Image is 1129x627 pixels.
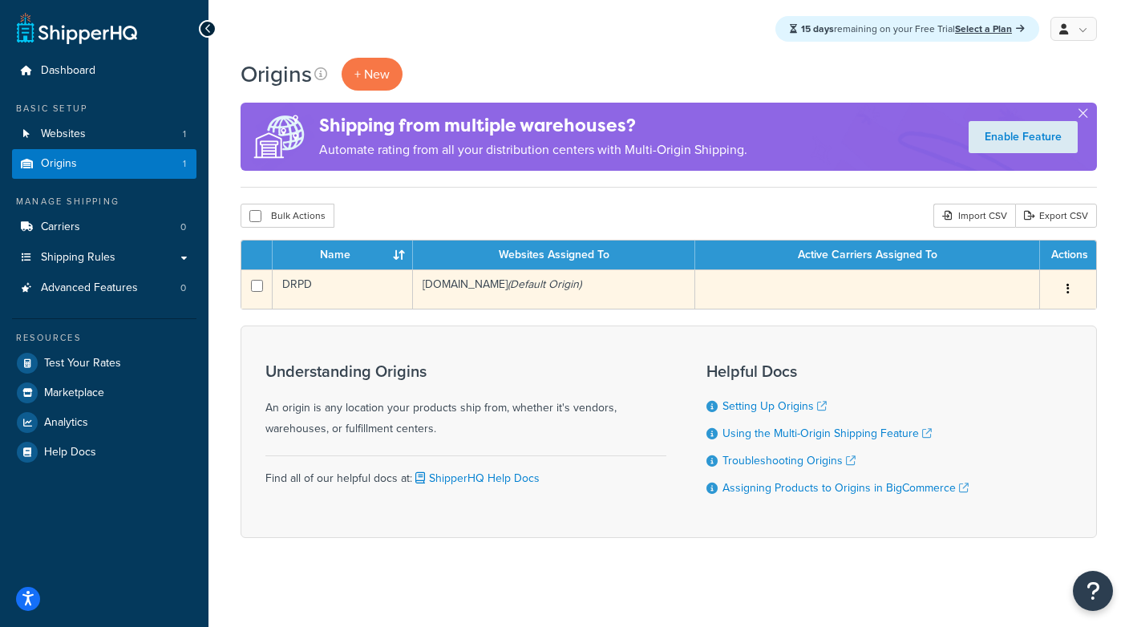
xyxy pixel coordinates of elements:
td: [DOMAIN_NAME] [413,269,696,309]
th: Websites Assigned To [413,241,696,269]
div: Basic Setup [12,102,196,115]
a: Export CSV [1015,204,1097,228]
li: Advanced Features [12,273,196,303]
a: Advanced Features 0 [12,273,196,303]
a: Analytics [12,408,196,437]
span: Origins [41,157,77,171]
h3: Understanding Origins [265,362,666,380]
h1: Origins [241,59,312,90]
span: Dashboard [41,64,95,78]
a: ShipperHQ Home [17,12,137,44]
a: Help Docs [12,438,196,467]
a: Shipping Rules [12,243,196,273]
div: Find all of our helpful docs at: [265,455,666,489]
p: Automate rating from all your distribution centers with Multi-Origin Shipping. [319,139,747,161]
a: Websites 1 [12,119,196,149]
span: Websites [41,127,86,141]
strong: 15 days [801,22,834,36]
img: ad-origins-multi-dfa493678c5a35abed25fd24b4b8a3fa3505936ce257c16c00bdefe2f3200be3.png [241,103,319,171]
button: Bulk Actions [241,204,334,228]
a: ShipperHQ Help Docs [412,470,540,487]
span: 0 [180,281,186,295]
a: + New [342,58,403,91]
a: Select a Plan [955,22,1025,36]
span: Advanced Features [41,281,138,295]
h4: Shipping from multiple warehouses? [319,112,747,139]
span: + New [354,65,390,83]
a: Setting Up Origins [722,398,827,415]
span: Help Docs [44,446,96,459]
th: Actions [1040,241,1096,269]
span: 0 [180,220,186,234]
li: Websites [12,119,196,149]
button: Open Resource Center [1073,571,1113,611]
a: Enable Feature [969,121,1078,153]
a: Origins 1 [12,149,196,179]
a: Dashboard [12,56,196,86]
a: Carriers 0 [12,212,196,242]
a: Assigning Products to Origins in BigCommerce [722,479,969,496]
a: Using the Multi-Origin Shipping Feature [722,425,932,442]
span: Carriers [41,220,80,234]
span: 1 [183,127,186,141]
h3: Helpful Docs [706,362,969,380]
span: Marketplace [44,386,104,400]
a: Troubleshooting Origins [722,452,856,469]
a: Test Your Rates [12,349,196,378]
div: Resources [12,331,196,345]
div: remaining on your Free Trial [775,16,1039,42]
span: Analytics [44,416,88,430]
div: An origin is any location your products ship from, whether it's vendors, warehouses, or fulfillme... [265,362,666,439]
span: Shipping Rules [41,251,115,265]
th: Active Carriers Assigned To [695,241,1040,269]
span: Test Your Rates [44,357,121,370]
span: 1 [183,157,186,171]
a: Marketplace [12,378,196,407]
i: (Default Origin) [508,276,581,293]
li: Carriers [12,212,196,242]
div: Import CSV [933,204,1015,228]
div: Manage Shipping [12,195,196,208]
td: DRPD [273,269,413,309]
li: Origins [12,149,196,179]
th: Name : activate to sort column ascending [273,241,413,269]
